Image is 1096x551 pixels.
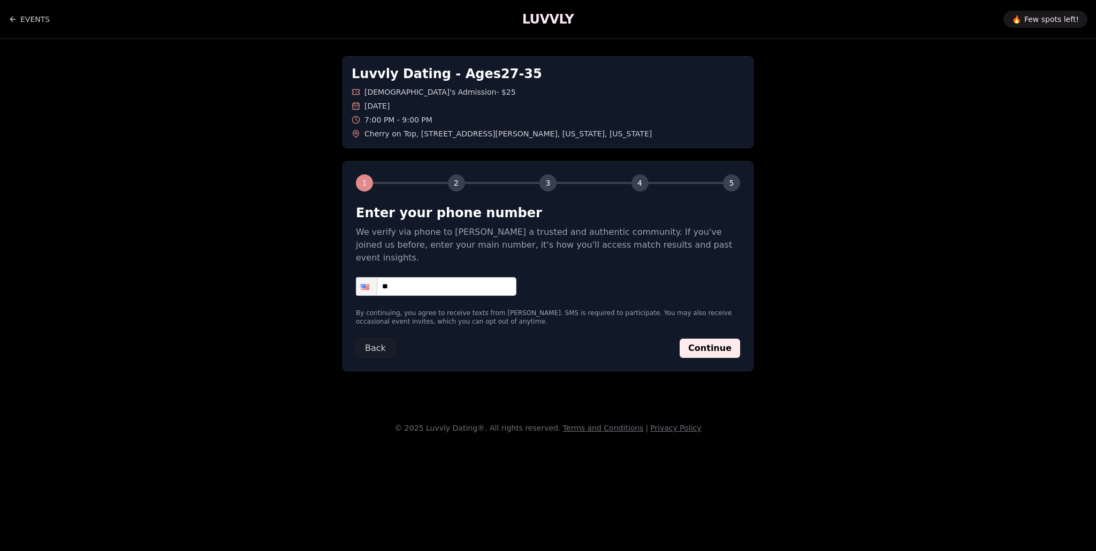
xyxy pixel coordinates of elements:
p: By continuing, you agree to receive texts from [PERSON_NAME]. SMS is required to participate. You... [356,309,740,326]
a: Back to events [9,9,50,30]
h1: Luvvly Dating - Ages 27 - 35 [352,65,744,82]
button: Continue [680,339,740,358]
span: Few spots left! [1024,14,1079,25]
a: Terms and Conditions [563,424,644,432]
div: 2 [448,174,465,192]
div: 1 [356,174,373,192]
div: 3 [539,174,557,192]
span: [DEMOGRAPHIC_DATA]'s Admission - $25 [364,87,516,97]
p: We verify via phone to [PERSON_NAME] a trusted and authentic community. If you've joined us befor... [356,226,740,264]
a: LUVVLY [522,11,574,28]
a: Privacy Policy [650,424,701,432]
span: Cherry on Top , [STREET_ADDRESS][PERSON_NAME] , [US_STATE] , [US_STATE] [364,128,652,139]
h2: Enter your phone number [356,204,740,221]
div: United States: + 1 [356,278,377,295]
span: [DATE] [364,101,390,111]
span: 🔥 [1012,14,1021,25]
div: 4 [631,174,649,192]
span: | [645,424,648,432]
span: 7:00 PM - 9:00 PM [364,114,432,125]
div: 5 [723,174,740,192]
button: Back [356,339,395,358]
